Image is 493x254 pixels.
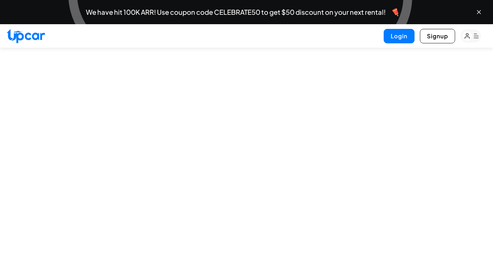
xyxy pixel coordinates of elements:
span: We have hit 100K ARR! Use coupon code CELEBRATE50 to get $50 discount on your next rental! [86,9,386,15]
button: Close banner [476,9,482,15]
button: Login [384,29,415,43]
img: Upcar Logo [7,29,45,43]
button: Signup [420,29,455,43]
